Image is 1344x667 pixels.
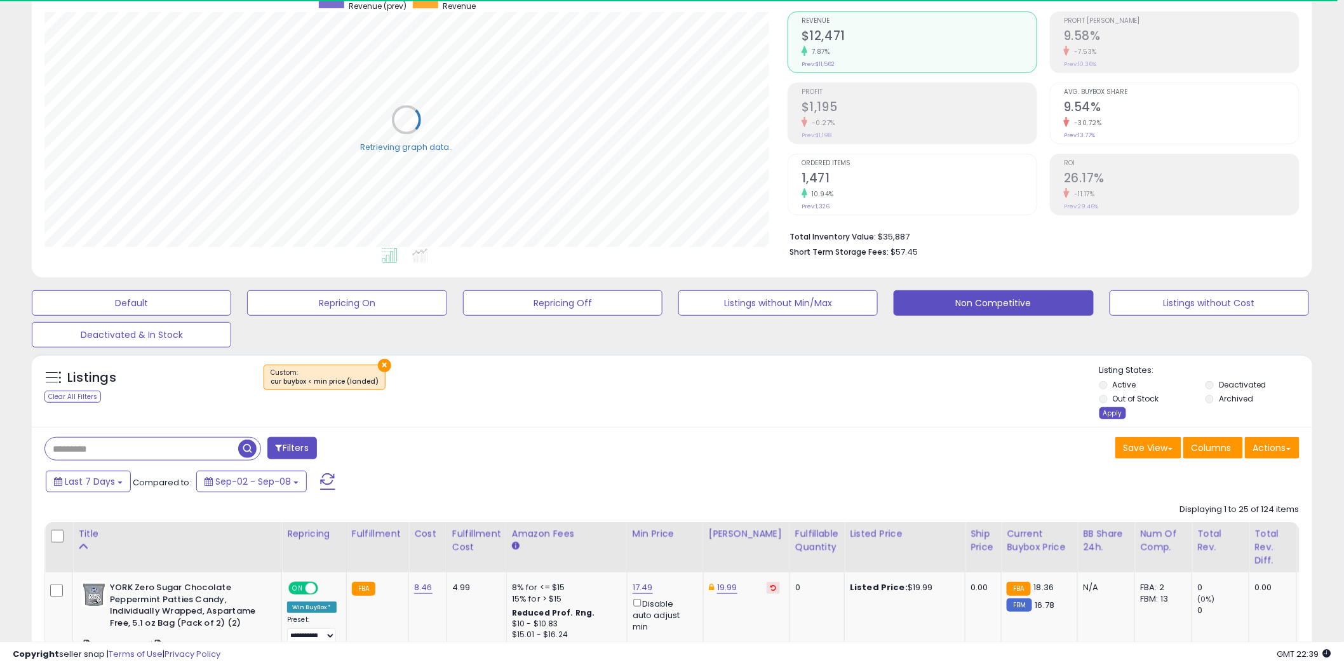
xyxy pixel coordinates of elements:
div: Displaying 1 to 25 of 124 items [1180,504,1300,516]
small: FBM [1007,598,1032,612]
div: BB Share 24h. [1083,527,1129,554]
small: -11.17% [1070,189,1095,199]
h2: $12,471 [802,29,1037,46]
div: 15% for > $15 [512,593,617,605]
h2: $1,195 [802,100,1037,117]
a: 17.49 [633,581,653,594]
div: 0 [1197,605,1249,616]
img: 51LGJ9g+38L._SL40_.jpg [81,582,107,607]
button: × [378,359,391,372]
span: Sep-02 - Sep-08 [215,475,291,488]
span: 18.36 [1034,581,1054,593]
span: Profit [802,89,1037,96]
button: Actions [1245,437,1300,459]
div: $19.99 [850,582,955,593]
div: 0.00 [1254,582,1287,593]
div: Clear All Filters [44,391,101,403]
p: Listing States: [1099,365,1312,377]
small: -30.72% [1070,118,1102,128]
span: Profit [PERSON_NAME] [1064,18,1299,25]
div: Total Rev. Diff. [1254,527,1291,567]
label: Out of Stock [1113,393,1159,404]
div: Fulfillable Quantity [795,527,839,554]
a: Privacy Policy [165,648,220,660]
label: Deactivated [1219,379,1267,390]
a: B0B7X1T82G [107,639,149,650]
b: Short Term Storage Fees: [790,246,889,257]
span: Compared to: [133,476,191,488]
h2: 26.17% [1064,171,1299,188]
small: Prev: $1,198 [802,131,831,139]
span: ON [290,583,306,594]
a: 8.46 [414,581,433,594]
button: Columns [1183,437,1243,459]
button: Default [32,290,231,316]
div: Preset: [287,616,337,644]
small: 7.87% [807,47,830,57]
span: ROI [1064,160,1299,167]
button: Deactivated & In Stock [32,322,231,347]
div: Current Buybox Price [1007,527,1072,554]
div: 8% for <= $15 [512,582,617,593]
button: Repricing Off [463,290,662,316]
div: 0 [1197,582,1249,593]
span: Last 7 Days [65,475,115,488]
a: 19.99 [717,581,737,594]
div: N/A [1083,582,1125,593]
a: Terms of Use [109,648,163,660]
button: Sep-02 - Sep-08 [196,471,307,492]
b: Listed Price: [850,581,908,593]
span: 2025-09-16 22:39 GMT [1277,648,1331,660]
button: Repricing On [247,290,447,316]
div: $10 - $10.83 [512,619,617,630]
span: Columns [1192,441,1232,454]
small: 10.94% [807,189,834,199]
span: $57.45 [890,246,918,258]
span: OFF [316,583,337,594]
h2: 9.58% [1064,29,1299,46]
label: Active [1113,379,1136,390]
b: YORK Zero Sugar Chocolate Peppermint Patties Candy, Individually Wrapped, Aspartame Free, 5.1 oz ... [110,582,264,632]
span: | SKU: TH450844-2PK [151,639,229,649]
span: Avg. Buybox Share [1064,89,1299,96]
div: Total Rev. [1197,527,1244,554]
button: Save View [1115,437,1181,459]
div: FBA: 2 [1140,582,1182,593]
small: Amazon Fees. [512,541,520,552]
div: Title [78,527,276,541]
div: Fulfillment Cost [452,527,501,554]
span: Ordered Items [802,160,1037,167]
div: Cost [414,527,441,541]
h2: 1,471 [802,171,1037,188]
div: cur buybox < min price (landed) [271,377,379,386]
span: Revenue [802,18,1037,25]
div: FBM: 13 [1140,593,1182,605]
strong: Copyright [13,648,59,660]
b: Reduced Prof. Rng. [512,607,595,618]
small: Prev: 29.46% [1064,203,1098,210]
b: Total Inventory Value: [790,231,876,242]
small: Prev: 13.77% [1064,131,1095,139]
div: 0.00 [971,582,991,593]
div: Apply [1099,407,1126,419]
button: Non Competitive [894,290,1093,316]
div: [PERSON_NAME] [709,527,784,541]
div: seller snap | | [13,649,220,661]
h2: 9.54% [1064,100,1299,117]
small: -0.27% [807,118,835,128]
div: Listed Price [850,527,960,541]
div: $15.01 - $16.24 [512,630,617,640]
button: Listings without Min/Max [678,290,878,316]
span: Custom: [271,368,379,387]
button: Last 7 Days [46,471,131,492]
small: -7.53% [1070,47,1097,57]
small: FBA [352,582,375,596]
div: Amazon Fees [512,527,622,541]
div: Fulfillment [352,527,403,541]
button: Listings without Cost [1110,290,1309,316]
li: $35,887 [790,228,1290,243]
small: Prev: 10.36% [1064,60,1096,68]
div: Min Price [633,527,698,541]
div: Num of Comp. [1140,527,1186,554]
small: Prev: 1,326 [802,203,830,210]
